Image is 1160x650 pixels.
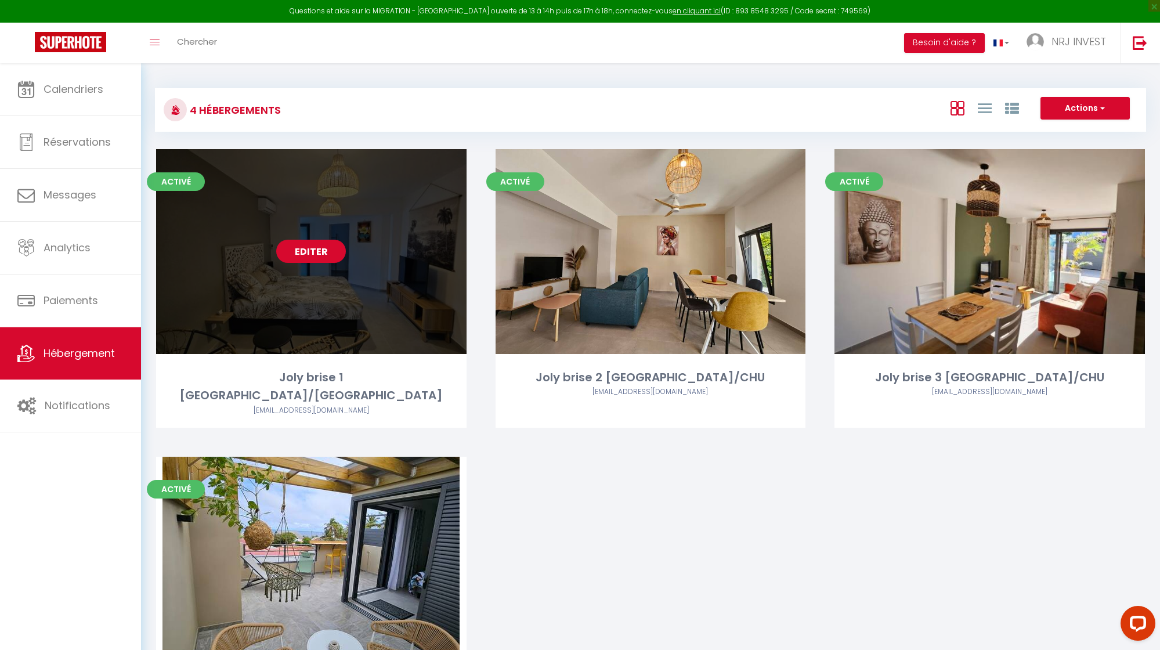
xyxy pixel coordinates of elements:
span: Hébergement [44,346,115,360]
a: Editer [276,547,346,570]
img: ... [1027,33,1044,50]
span: Notifications [45,398,110,413]
img: logout [1133,35,1147,50]
span: Activé [825,172,883,191]
a: Chercher [168,23,226,63]
a: Editer [955,240,1025,263]
span: Calendriers [44,82,103,96]
span: NRJ INVEST [1051,34,1106,49]
a: Editer [276,240,346,263]
div: Airbnb [834,387,1145,398]
a: Vue par Groupe [1005,98,1019,117]
div: Joly brise 1 [GEOGRAPHIC_DATA]/[GEOGRAPHIC_DATA] [156,369,467,405]
a: ... NRJ INVEST [1018,23,1121,63]
img: Super Booking [35,32,106,52]
button: Besoin d'aide ? [904,33,985,53]
a: en cliquant ici [673,6,721,16]
button: Actions [1040,97,1130,120]
iframe: LiveChat chat widget [1111,601,1160,650]
div: Joly brise 2 [GEOGRAPHIC_DATA]/CHU [496,369,806,387]
a: Vue en Liste [978,98,992,117]
div: Airbnb [156,405,467,416]
div: Joly brise 3 [GEOGRAPHIC_DATA]/CHU [834,369,1145,387]
div: Airbnb [496,387,806,398]
span: Activé [486,172,544,191]
span: Activé [147,172,205,191]
span: Réservations [44,135,111,149]
span: Analytics [44,240,91,255]
h3: 4 Hébergements [187,97,281,123]
a: Editer [616,240,685,263]
span: Activé [147,480,205,499]
span: Messages [44,187,96,202]
span: Paiements [44,293,98,308]
a: Vue en Box [951,98,964,117]
span: Chercher [177,35,217,48]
